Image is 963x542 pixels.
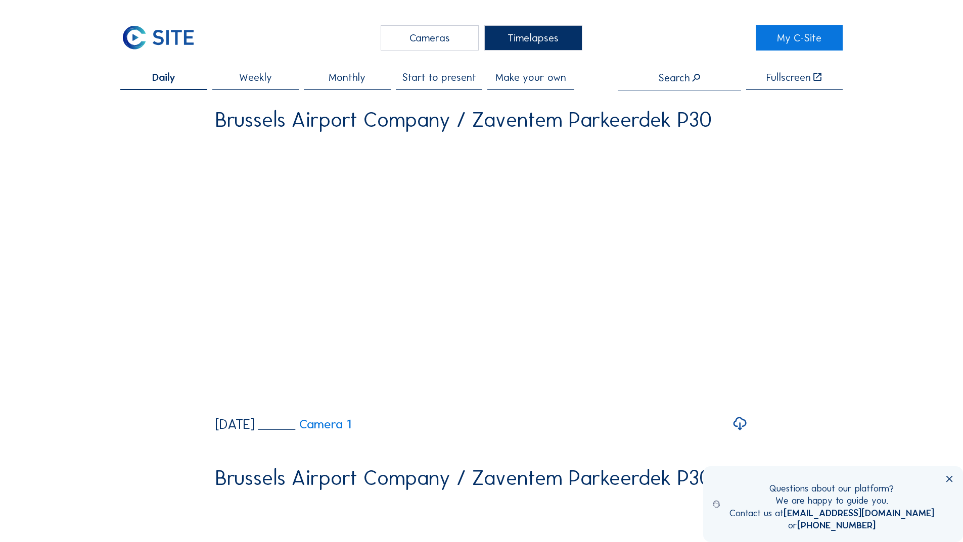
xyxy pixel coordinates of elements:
span: Make your own [495,72,566,83]
a: [EMAIL_ADDRESS][DOMAIN_NAME] [784,507,934,519]
span: Monthly [329,72,365,83]
img: C-SITE Logo [120,25,196,51]
div: We are happy to guide you. [729,495,934,507]
div: Questions about our platform? [729,482,934,495]
img: operator [713,482,720,526]
a: Camera 1 [258,418,351,430]
a: My C-Site [756,25,842,51]
div: Brussels Airport Company / Zaventem Parkeerdek P30 [215,109,712,130]
div: Timelapses [484,25,582,51]
div: Brussels Airport Company / Zaventem Parkeerdek P30 [215,467,712,488]
a: [PHONE_NUMBER] [797,519,876,531]
video: Your browser does not support the video tag. [215,140,748,407]
div: or [729,519,934,531]
span: Daily [152,72,175,83]
div: [DATE] [215,417,254,431]
a: C-SITE Logo [120,25,207,51]
div: Fullscreen [766,72,811,83]
div: Cameras [381,25,479,51]
div: Contact us at [729,507,934,519]
span: Start to present [402,72,476,83]
span: Weekly [239,72,272,83]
